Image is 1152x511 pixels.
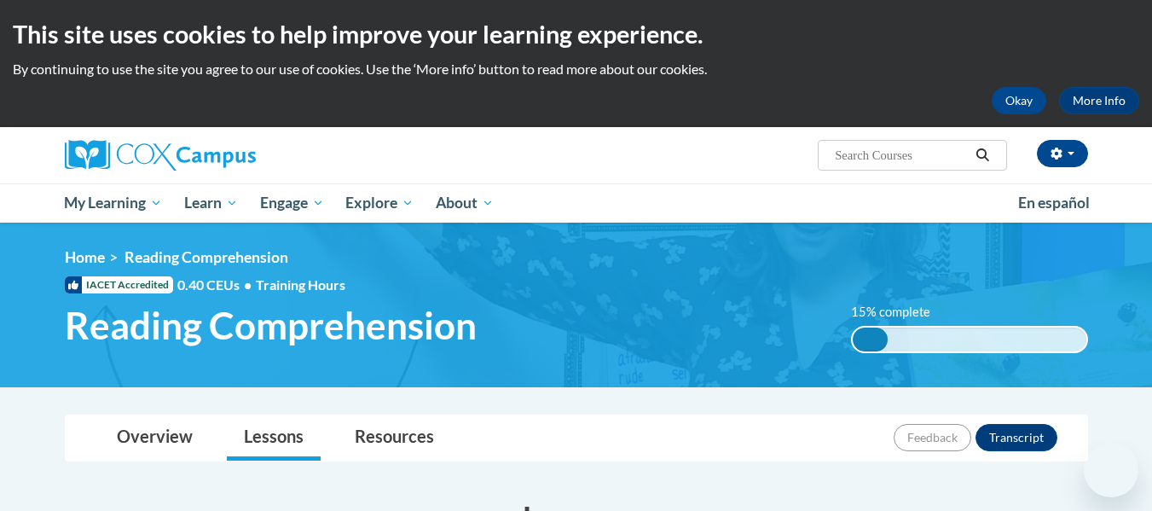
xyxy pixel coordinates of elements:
span: 0.40 CEUs [177,276,256,294]
button: Transcript [975,424,1057,451]
span: Learn [184,193,238,213]
a: Resources [338,415,451,461]
span: My Learning [64,193,162,213]
a: Engage [249,183,335,223]
a: More Info [1059,87,1139,114]
h2: This site uses cookies to help improve your learning experience. [13,17,1139,51]
span: • [244,276,252,293]
a: En español [1007,185,1101,221]
img: Cox Campus [65,140,256,171]
button: Feedback [894,424,971,451]
a: About [425,183,505,223]
a: My Learning [54,183,174,223]
span: Reading Comprehension [124,248,288,266]
div: Main menu [39,183,1114,223]
a: Overview [100,415,210,461]
div: 15% complete [853,328,888,351]
span: IACET Accredited [65,276,173,293]
input: Search Courses [833,145,970,165]
span: En español [1018,194,1090,212]
a: Explore [334,183,425,223]
p: By continuing to use the site you agree to our use of cookies. Use the ‘More info’ button to read... [13,60,1139,78]
iframe: Button to launch messaging window [1084,443,1138,497]
span: Reading Comprehension [65,303,477,348]
a: Cox Campus [65,140,389,171]
button: Okay [992,87,1046,114]
span: Training Hours [256,276,345,293]
a: Learn [173,183,249,223]
button: Search [970,145,995,165]
label: 15% complete [851,303,949,322]
span: Explore [345,193,414,213]
span: About [436,193,494,213]
button: Account Settings [1037,140,1088,167]
a: Lessons [227,415,321,461]
span: Engage [260,193,324,213]
a: Home [65,248,105,266]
